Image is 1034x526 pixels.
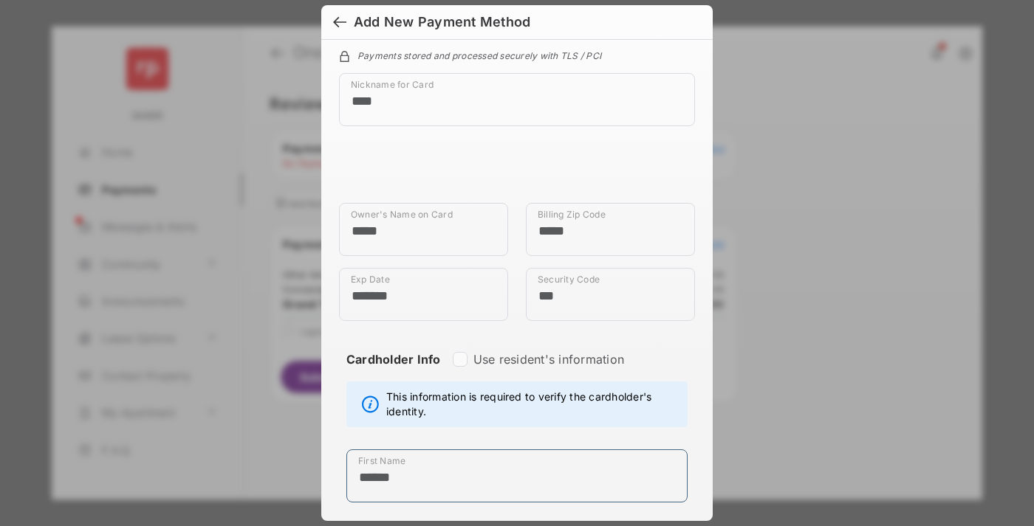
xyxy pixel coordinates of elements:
div: Payments stored and processed securely with TLS / PCI [339,48,695,61]
div: Add New Payment Method [354,14,530,30]
strong: Cardholder Info [346,352,441,393]
label: Use resident's information [473,352,624,367]
span: This information is required to verify the cardholder's identity. [386,390,679,419]
iframe: Credit card field [339,138,695,203]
